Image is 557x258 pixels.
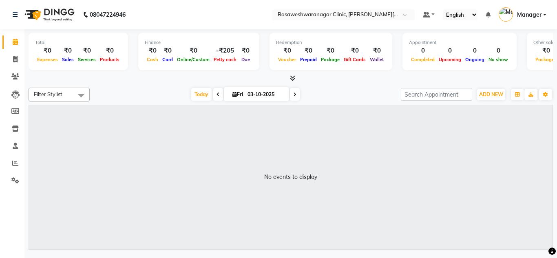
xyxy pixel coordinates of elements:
div: Finance [145,39,253,46]
span: Due [239,57,252,62]
span: Services [76,57,98,62]
div: ₹0 [145,46,160,55]
span: Manager [517,11,542,19]
div: ₹0 [319,46,342,55]
div: ₹0 [60,46,76,55]
div: No events to display [264,173,317,181]
div: ₹0 [160,46,175,55]
div: Appointment [409,39,510,46]
div: 0 [463,46,486,55]
div: ₹0 [76,46,98,55]
span: Gift Cards [342,57,368,62]
div: ₹0 [342,46,368,55]
div: Total [35,39,122,46]
div: ₹0 [35,46,60,55]
span: Card [160,57,175,62]
div: ₹0 [175,46,212,55]
span: ADD NEW [479,91,503,97]
span: Sales [60,57,76,62]
span: Products [98,57,122,62]
span: Prepaid [298,57,319,62]
div: ₹0 [368,46,386,55]
span: Wallet [368,57,386,62]
span: Package [319,57,342,62]
span: No show [486,57,510,62]
span: Upcoming [437,57,463,62]
div: 0 [486,46,510,55]
div: ₹0 [98,46,122,55]
button: ADD NEW [477,89,505,100]
div: ₹0 [276,46,298,55]
input: 2025-10-03 [245,88,286,101]
span: Completed [409,57,437,62]
div: Redemption [276,39,386,46]
span: Online/Custom [175,57,212,62]
img: logo [21,3,77,26]
b: 08047224946 [90,3,126,26]
span: Ongoing [463,57,486,62]
div: 0 [437,46,463,55]
div: -₹205 [212,46,239,55]
span: Fri [230,91,245,97]
span: Cash [145,57,160,62]
img: Manager [499,7,513,22]
div: 0 [409,46,437,55]
input: Search Appointment [401,88,472,101]
span: Petty cash [212,57,239,62]
div: ₹0 [239,46,253,55]
span: Voucher [276,57,298,62]
span: Filter Stylist [34,91,62,97]
span: Expenses [35,57,60,62]
div: ₹0 [298,46,319,55]
span: Today [191,88,212,101]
